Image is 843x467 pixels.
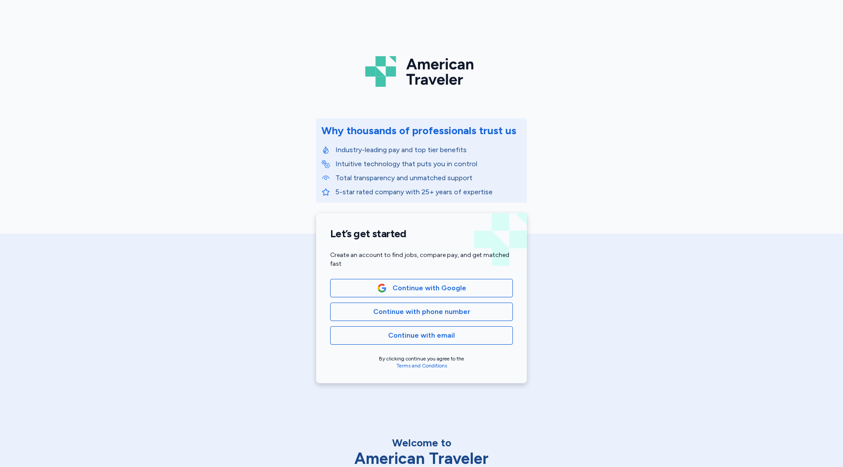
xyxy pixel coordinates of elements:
p: Intuitive technology that puts you in control [335,159,522,169]
p: Industry-leading pay and top tier benefits [335,145,522,155]
p: Total transparency and unmatched support [335,173,522,183]
button: Google LogoContinue with Google [330,279,513,297]
div: By clicking continue you agree to the [330,355,513,369]
h1: Let’s get started [330,227,513,240]
img: Logo [365,53,478,90]
div: Create an account to find jobs, compare pay, and get matched fast [330,251,513,268]
button: Continue with email [330,326,513,345]
span: Continue with phone number [373,307,470,317]
div: Welcome to [329,436,514,450]
div: Why thousands of professionals trust us [321,124,516,138]
a: Terms and Conditions [396,363,447,369]
span: Continue with Google [393,283,466,293]
p: 5-star rated company with 25+ years of expertise [335,187,522,197]
button: Continue with phone number [330,303,513,321]
img: Google Logo [377,283,387,293]
span: Continue with email [388,330,455,341]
